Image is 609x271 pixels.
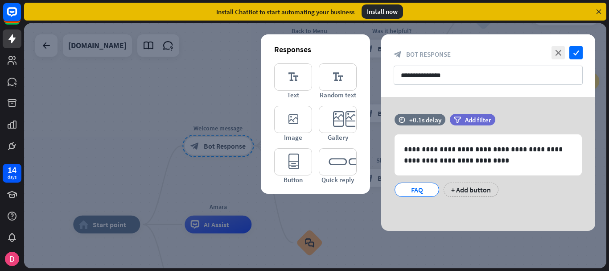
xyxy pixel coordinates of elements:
i: check [569,46,583,59]
i: close [551,46,565,59]
i: time [399,117,405,123]
div: 14 [8,166,16,174]
span: Bot Response [406,50,451,58]
div: days [8,174,16,180]
div: +0.1s delay [409,116,441,124]
a: 14 days [3,164,21,183]
span: Add filter [465,116,491,124]
i: filter [454,117,461,123]
i: block_bot_response [394,50,402,58]
div: FAQ [402,183,432,196]
div: + Add button [444,183,498,197]
div: Install ChatBot to start automating your business [216,8,354,16]
button: Open LiveChat chat widget [7,4,34,30]
div: Install now [362,4,403,19]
